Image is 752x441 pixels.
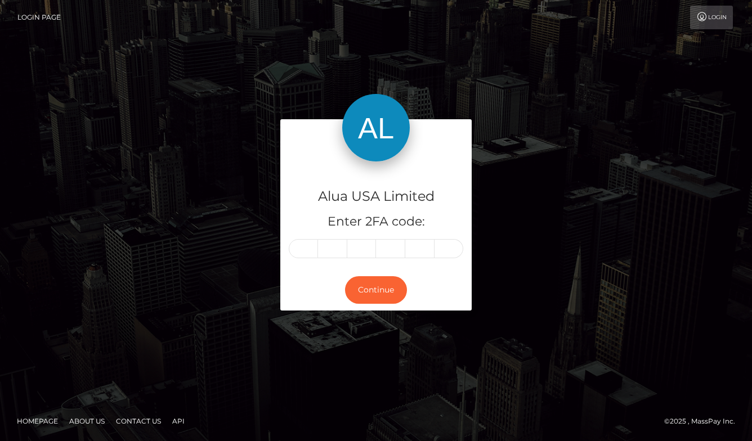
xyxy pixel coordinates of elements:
h5: Enter 2FA code: [289,213,463,231]
a: API [168,412,189,430]
a: Homepage [12,412,62,430]
a: About Us [65,412,109,430]
img: Alua USA Limited [342,94,410,161]
a: Login [690,6,733,29]
a: Login Page [17,6,61,29]
a: Contact Us [111,412,165,430]
h4: Alua USA Limited [289,187,463,206]
button: Continue [345,276,407,304]
div: © 2025 , MassPay Inc. [664,415,744,427]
